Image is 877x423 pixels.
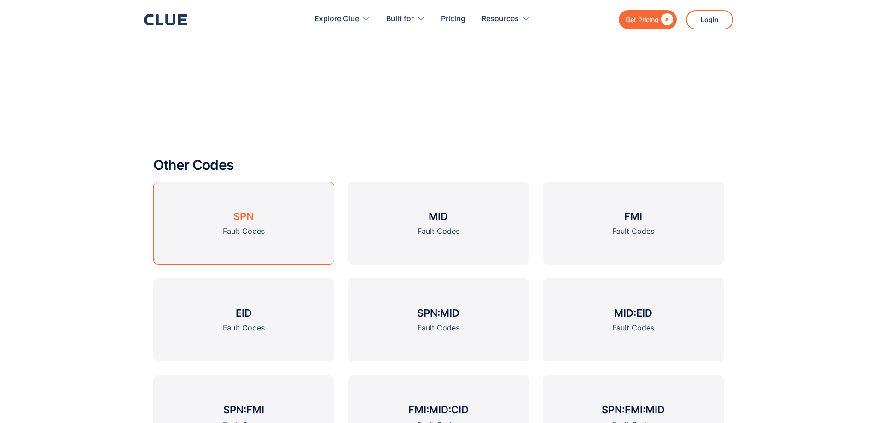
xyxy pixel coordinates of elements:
[153,278,334,361] a: EIDFault Codes
[314,5,359,34] div: Explore Clue
[626,14,659,25] div: Get Pricing
[418,226,459,237] div: Fault Codes
[233,209,254,223] h3: SPN
[153,182,334,265] a: SPNFault Codes
[619,10,677,29] a: Get Pricing
[482,5,519,34] div: Resources
[418,322,459,334] div: Fault Codes
[223,226,265,237] div: Fault Codes
[614,306,652,320] h3: MID:EID
[612,322,654,334] div: Fault Codes
[348,278,529,361] a: SPN:MIDFault Codes
[348,182,529,265] a: MIDFault Codes
[386,5,425,34] div: Built for
[314,5,370,34] div: Explore Clue
[408,403,469,417] h3: FMI:MID:CID
[659,14,673,25] div: 
[386,5,414,34] div: Built for
[236,306,252,320] h3: EID
[482,5,530,34] div: Resources
[543,182,724,265] a: FMIFault Codes
[223,322,265,334] div: Fault Codes
[223,403,264,417] h3: SPN:FMI
[429,209,448,223] h3: MID
[686,10,733,29] a: Login
[441,5,465,34] a: Pricing
[543,278,724,361] a: MID:EIDFault Codes
[602,403,665,417] h3: SPN:FMI:MID
[612,226,654,237] div: Fault Codes
[417,306,459,320] h3: SPN:MID
[153,157,724,173] h2: Other Codes
[624,209,642,223] h3: FMI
